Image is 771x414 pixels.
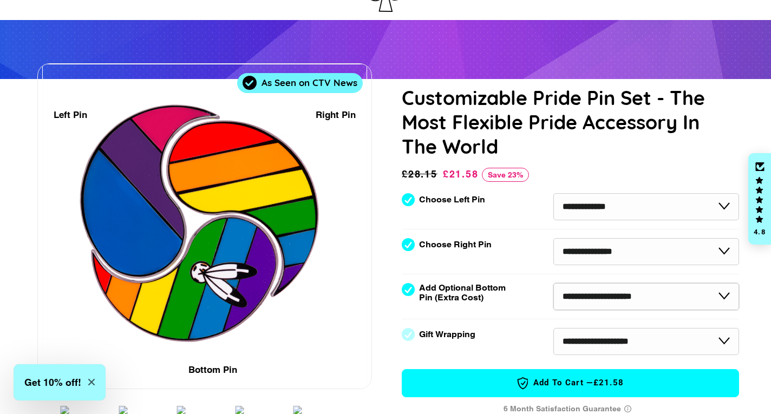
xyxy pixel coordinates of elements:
[748,153,771,245] div: Click to open Judge.me floating reviews tab
[402,369,739,397] button: Add to Cart —£21.58
[419,376,722,390] span: Add to Cart —
[54,108,87,122] div: Left Pin
[188,363,237,377] div: Bottom Pin
[593,377,624,389] span: £21.58
[38,64,371,389] div: 1 / 7
[753,228,766,235] div: 4.8
[316,108,356,122] div: Right Pin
